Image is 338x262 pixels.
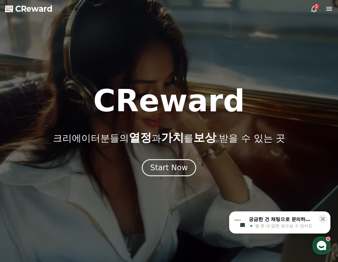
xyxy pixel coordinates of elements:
[129,131,152,144] span: 열정
[161,131,184,144] span: 가치
[2,201,42,216] a: 홈
[93,86,245,116] h1: CReward
[58,210,66,215] span: 대화
[142,159,197,176] button: Start Now
[150,163,188,173] div: Start Now
[5,4,53,14] a: CReward
[98,210,105,215] span: 설정
[142,165,197,172] a: Start Now
[42,201,82,216] a: 대화
[15,4,53,14] span: CReward
[310,5,318,13] a: 1
[193,131,216,144] span: 보상
[82,201,122,216] a: 설정
[314,4,319,9] div: 1
[53,131,285,144] p: 크리에이터분들의 과 를 받을 수 있는 곳
[20,210,24,215] span: 홈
